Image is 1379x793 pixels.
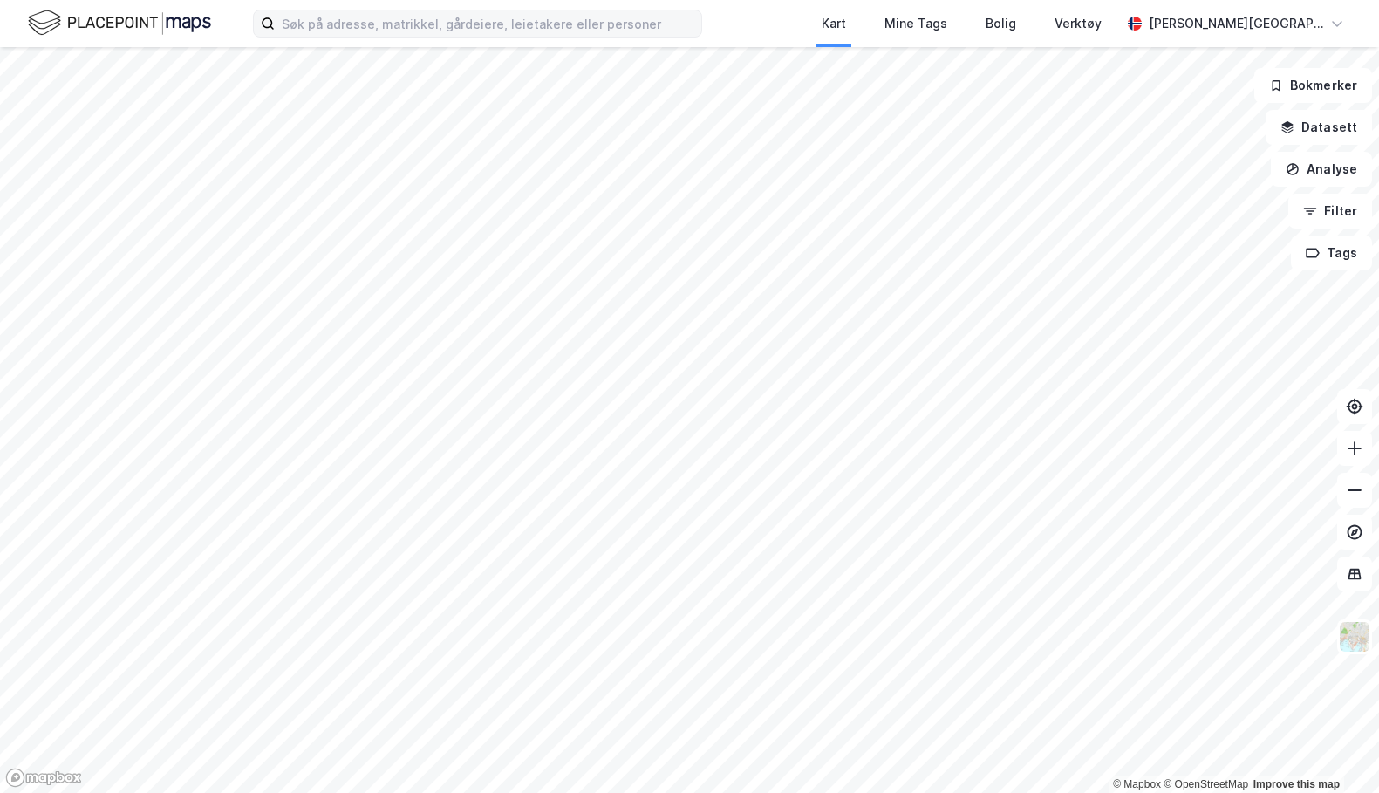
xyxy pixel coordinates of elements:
[1291,236,1372,270] button: Tags
[5,768,82,788] a: Mapbox homepage
[1292,709,1379,793] iframe: Chat Widget
[28,8,211,38] img: logo.f888ab2527a4732fd821a326f86c7f29.svg
[1055,13,1102,34] div: Verktøy
[1253,778,1340,790] a: Improve this map
[822,13,846,34] div: Kart
[1292,709,1379,793] div: Kontrollprogram for chat
[1113,778,1161,790] a: Mapbox
[1254,68,1372,103] button: Bokmerker
[986,13,1016,34] div: Bolig
[1271,152,1372,187] button: Analyse
[884,13,947,34] div: Mine Tags
[275,10,701,37] input: Søk på adresse, matrikkel, gårdeiere, leietakere eller personer
[1288,194,1372,229] button: Filter
[1149,13,1323,34] div: [PERSON_NAME][GEOGRAPHIC_DATA]
[1266,110,1372,145] button: Datasett
[1338,620,1371,653] img: Z
[1164,778,1248,790] a: OpenStreetMap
